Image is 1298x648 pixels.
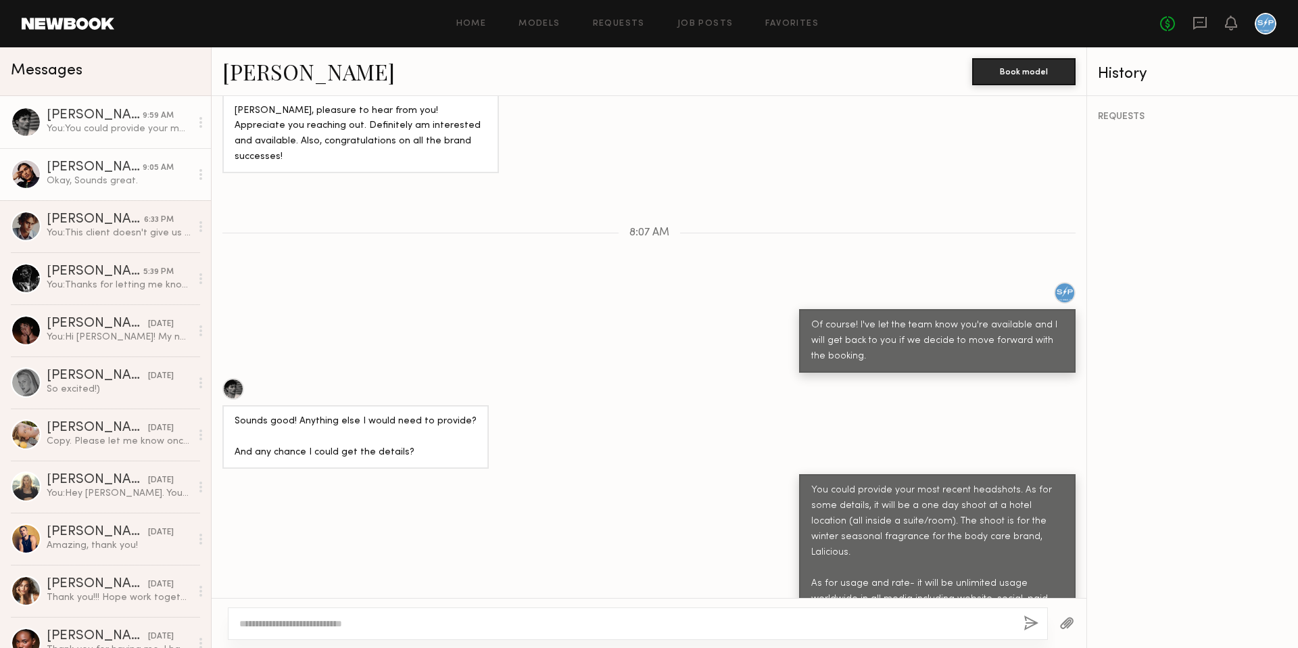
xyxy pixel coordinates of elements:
span: Messages [11,63,82,78]
span: 8:07 AM [629,227,669,239]
a: Models [519,20,560,28]
div: [PERSON_NAME] [47,213,144,227]
a: Book model [972,65,1076,76]
button: Book model [972,58,1076,85]
div: [PERSON_NAME] [47,473,148,487]
div: You: Hi [PERSON_NAME]! My name's [PERSON_NAME] and I'm the production coordinator at [PERSON_NAME... [47,331,191,344]
div: [PERSON_NAME] [47,526,148,539]
div: [PERSON_NAME] [47,109,143,122]
div: [PERSON_NAME] [47,630,148,643]
div: [PERSON_NAME] [47,317,148,331]
a: Job Posts [677,20,734,28]
a: [PERSON_NAME] [222,57,395,86]
div: [PERSON_NAME] [47,265,143,279]
div: Okay, Sounds great. [47,175,191,187]
div: 9:05 AM [143,162,174,175]
div: [PERSON_NAME] [47,369,148,383]
div: [DATE] [148,526,174,539]
div: Sounds good! Anything else I would need to provide? And any chance I could get the details? [235,414,477,461]
div: [PERSON_NAME] [47,161,143,175]
div: Amazing, thank you! [47,539,191,552]
div: [DATE] [148,370,174,383]
div: [DATE] [148,422,174,435]
div: 9:59 AM [143,110,174,122]
div: [PERSON_NAME] [47,578,148,591]
a: Favorites [765,20,819,28]
div: 6:33 PM [144,214,174,227]
div: You: This client doesn't give us much to work with. I can only offer your day rate at most. [47,227,191,239]
div: Thank you!!! Hope work together again 💘 [47,591,191,604]
div: You: Hey [PERSON_NAME]. Your schedule is probably packed, so I hope you get to see these messages... [47,487,191,500]
a: Requests [593,20,645,28]
div: [DATE] [148,474,174,487]
div: Of course! I've let the team know you're available and I will get back to you if we decide to mov... [811,318,1063,365]
div: [DATE] [148,318,174,331]
div: [DATE] [148,578,174,591]
a: Home [456,20,487,28]
div: You: You could provide your most recent headshots. As for some details, it will be a one day shoo... [47,122,191,135]
div: You: Thanks for letting me know! We are set for the 24th, so that's okay. Appreciate it and good ... [47,279,191,292]
div: History [1098,66,1287,82]
div: [DATE] [148,630,174,643]
div: So excited!) [47,383,191,396]
div: Copy. Please let me know once you have more details. My cell just in case [PHONE_NUMBER] [47,435,191,448]
div: 5:39 PM [143,266,174,279]
div: [PERSON_NAME] [47,421,148,435]
div: [PERSON_NAME], pleasure to hear from you! Appreciate you reaching out. Definitely am interested a... [235,103,487,166]
div: REQUESTS [1098,112,1287,122]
